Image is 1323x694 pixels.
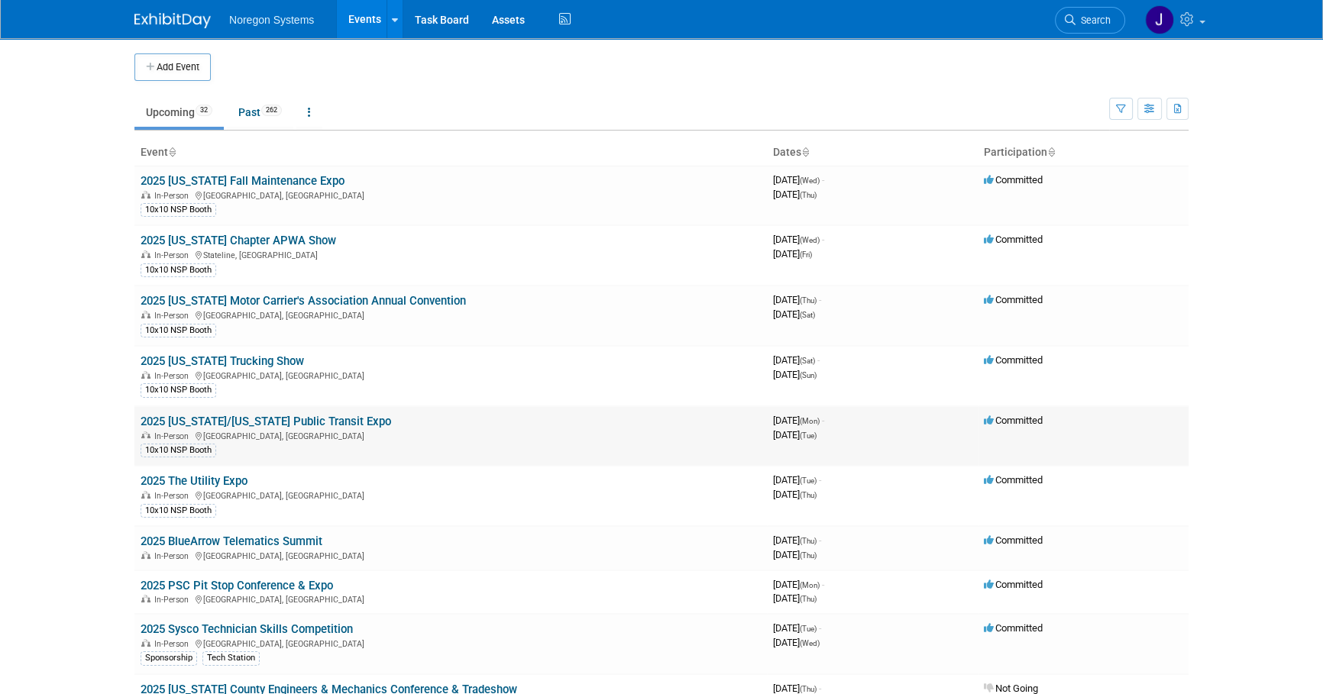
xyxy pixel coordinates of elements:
span: (Mon) [800,581,820,589]
th: Event [134,140,767,166]
span: - [819,534,821,546]
div: Stateline, [GEOGRAPHIC_DATA] [141,248,761,260]
a: 2025 BlueArrow Telematics Summit [141,534,322,548]
span: [DATE] [773,354,820,366]
span: [DATE] [773,489,817,500]
a: 2025 [US_STATE] Chapter APWA Show [141,234,336,247]
span: [DATE] [773,622,821,634]
div: 10x10 NSP Booth [141,203,216,217]
span: In-Person [154,491,193,501]
button: Add Event [134,53,211,81]
a: 2025 Sysco Technician Skills Competition [141,622,353,636]
span: (Fri) [800,250,812,259]
img: In-Person Event [141,191,150,199]
span: - [822,174,824,186]
a: 2025 PSC Pit Stop Conference & Expo [141,579,333,592]
span: (Mon) [800,417,820,425]
a: Search [1055,7,1125,34]
span: [DATE] [773,189,817,200]
img: In-Person Event [141,311,150,318]
span: (Thu) [800,685,817,693]
img: In-Person Event [141,595,150,602]
span: - [822,579,824,590]
span: [DATE] [773,474,821,486]
div: Tech Station [202,651,260,665]
span: Not Going [984,683,1038,694]
span: (Sat) [800,311,815,319]
div: [GEOGRAPHIC_DATA], [GEOGRAPHIC_DATA] [141,308,761,321]
span: Committed [984,415,1043,426]
div: 10x10 NSP Booth [141,263,216,277]
span: [DATE] [773,579,824,590]
span: [DATE] [773,294,821,305]
img: In-Person Event [141,431,150,439]
div: [GEOGRAPHIC_DATA], [GEOGRAPHIC_DATA] [141,369,761,381]
span: - [819,294,821,305]
span: - [819,474,821,486]
span: Committed [984,534,1043,546]
a: Past262 [227,98,293,127]
span: (Tue) [800,476,817,485]
span: [DATE] [773,683,821,694]
span: (Tue) [800,431,817,440]
span: (Sat) [800,357,815,365]
img: In-Person Event [141,371,150,379]
th: Participation [978,140,1189,166]
div: [GEOGRAPHIC_DATA], [GEOGRAPHIC_DATA] [141,489,761,501]
span: Committed [984,579,1043,590]
span: [DATE] [773,415,824,426]
span: (Wed) [800,236,820,244]
div: 10x10 NSP Booth [141,383,216,397]
span: Committed [984,174,1043,186]
div: [GEOGRAPHIC_DATA], [GEOGRAPHIC_DATA] [141,592,761,605]
span: In-Person [154,371,193,381]
img: In-Person Event [141,491,150,499]
span: - [819,683,821,694]
span: (Thu) [800,595,817,603]
span: (Thu) [800,551,817,560]
span: Committed [984,622,1043,634]
span: (Sun) [800,371,817,379]
span: Committed [984,234,1043,245]
span: - [817,354,820,366]
img: In-Person Event [141,551,150,559]
span: (Wed) [800,176,820,185]
span: 32 [196,105,212,116]
div: 10x10 NSP Booth [141,444,216,457]
a: 2025 [US_STATE] Motor Carrier's Association Annual Convention [141,294,466,308]
span: In-Person [154,595,193,605]
a: 2025 [US_STATE]/[US_STATE] Public Transit Expo [141,415,391,428]
div: 10x10 NSP Booth [141,324,216,337]
span: - [819,622,821,634]
span: [DATE] [773,534,821,546]
span: Committed [984,354,1043,366]
span: (Thu) [800,296,817,305]
span: [DATE] [773,248,812,260]
span: In-Person [154,250,193,260]
div: [GEOGRAPHIC_DATA], [GEOGRAPHIC_DATA] [141,549,761,561]
img: In-Person Event [141,639,150,647]
span: Noregon Systems [229,14,314,26]
span: Committed [984,474,1043,486]
span: (Thu) [800,537,817,545]
span: [DATE] [773,174,824,186]
span: [DATE] [773,369,817,380]
img: ExhibitDay [134,13,211,28]
span: [DATE] [773,308,815,320]
span: In-Person [154,551,193,561]
a: 2025 [US_STATE] Trucking Show [141,354,304,368]
a: 2025 The Utility Expo [141,474,247,488]
img: Johana Gil [1145,5,1174,34]
div: [GEOGRAPHIC_DATA], [GEOGRAPHIC_DATA] [141,429,761,441]
a: Sort by Start Date [801,146,809,158]
div: Sponsorship [141,651,197,665]
span: - [822,415,824,426]
span: [DATE] [773,549,817,560]
a: 2025 [US_STATE] Fall Maintenance Expo [141,174,344,188]
div: 10x10 NSP Booth [141,504,216,518]
span: (Wed) [800,639,820,647]
span: (Thu) [800,491,817,499]
span: (Thu) [800,191,817,199]
a: Sort by Participation Type [1047,146,1055,158]
span: [DATE] [773,234,824,245]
